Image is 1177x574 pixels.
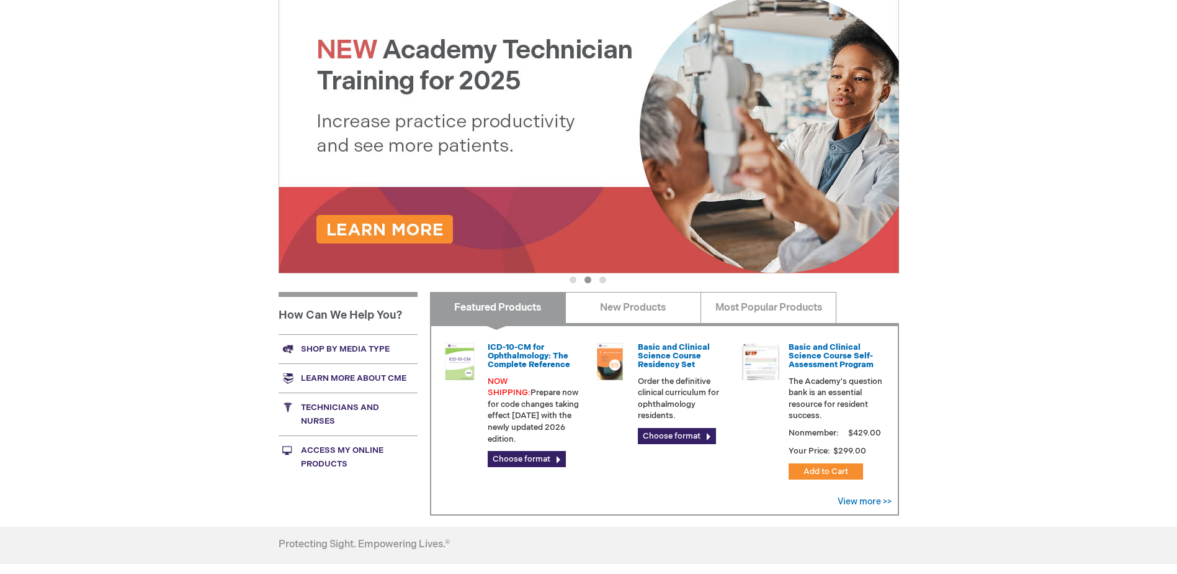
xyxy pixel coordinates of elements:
[846,428,883,438] span: $429.00
[591,343,629,380] img: 02850963u_47.png
[742,343,779,380] img: bcscself_20.jpg
[789,446,830,456] strong: Your Price:
[488,451,566,467] a: Choose format
[279,393,418,435] a: Technicians and nurses
[430,292,566,323] a: Featured Products
[488,376,582,445] p: Prepare now for code changes taking effect [DATE] with the newly updated 2026 edition.
[279,292,418,334] h1: How Can We Help You?
[638,428,716,444] a: Choose format
[279,435,418,478] a: Access My Online Products
[279,334,418,363] a: Shop by media type
[638,342,710,370] a: Basic and Clinical Science Course Residency Set
[279,539,450,550] h4: Protecting Sight. Empowering Lives.®
[838,496,892,507] a: View more >>
[803,467,848,476] span: Add to Cart
[584,276,591,283] button: 2 of 3
[570,276,576,283] button: 1 of 3
[599,276,606,283] button: 3 of 3
[789,376,883,422] p: The Academy's question bank is an essential resource for resident success.
[488,342,570,370] a: ICD-10-CM for Ophthalmology: The Complete Reference
[789,342,874,370] a: Basic and Clinical Science Course Self-Assessment Program
[832,446,868,456] span: $299.00
[638,376,732,422] p: Order the definitive clinical curriculum for ophthalmology residents.
[700,292,836,323] a: Most Popular Products
[279,363,418,393] a: Learn more about CME
[789,426,839,441] strong: Nonmember:
[565,292,701,323] a: New Products
[441,343,478,380] img: 0120008u_42.png
[789,463,863,480] button: Add to Cart
[488,376,530,398] font: NOW SHIPPING:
